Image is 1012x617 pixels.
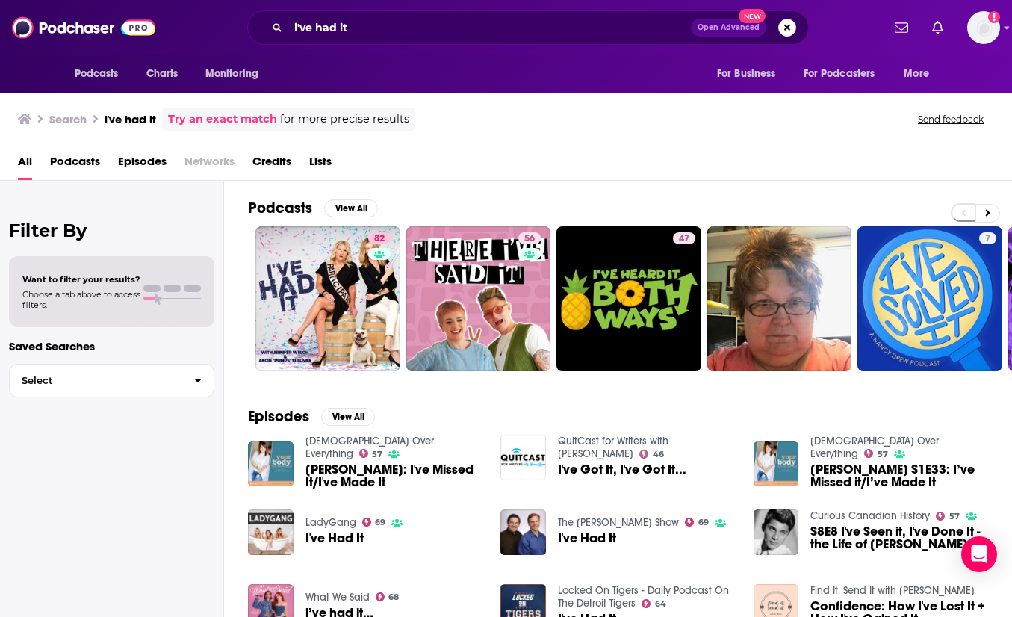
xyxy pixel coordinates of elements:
[368,232,391,244] a: 82
[653,451,664,458] span: 46
[754,441,799,487] img: JOE S1E33: I’ve Missed it/I’ve Made It
[248,407,375,426] a: EpisodesView All
[10,376,182,385] span: Select
[321,408,375,426] button: View All
[794,60,897,88] button: open menu
[252,149,291,180] a: Credits
[500,435,546,480] img: I've Got It, I've Got It...
[961,536,997,572] div: Open Intercom Messenger
[248,509,294,555] img: I've Had It
[376,592,400,601] a: 68
[518,232,541,244] a: 56
[248,199,378,217] a: PodcastsView All
[857,226,1002,371] a: 7
[967,11,1000,44] span: Logged in as WorldWide452
[754,509,799,555] img: S8E8 I've Seen it, I've Done It - the Life of Paul Anka
[810,525,988,551] span: S8E8 I've Seen it, I've Done It - the Life of [PERSON_NAME]
[255,226,400,371] a: 82
[75,63,119,84] span: Podcasts
[146,63,179,84] span: Charts
[500,509,546,555] img: I've Had It
[288,16,691,40] input: Search podcasts, credits, & more...
[639,450,664,459] a: 46
[904,63,929,84] span: More
[979,232,996,244] a: 7
[248,407,309,426] h2: Episodes
[195,60,278,88] button: open menu
[374,232,385,247] span: 82
[810,463,988,489] a: JOE S1E33: I’ve Missed it/I’ve Made It
[810,584,975,597] a: Find It, Send It with Bre Holmes
[698,519,709,526] span: 69
[878,451,888,458] span: 57
[967,11,1000,44] img: User Profile
[936,512,960,521] a: 57
[707,60,795,88] button: open menu
[558,463,686,476] a: I've Got It, I've Got It...
[305,435,434,460] a: Jesus Over Everything
[9,220,214,241] h2: Filter By
[118,149,167,180] a: Episodes
[967,11,1000,44] button: Show profile menu
[642,599,666,608] a: 64
[375,519,385,526] span: 69
[248,199,312,217] h2: Podcasts
[247,10,809,45] div: Search podcasts, credits, & more...
[889,15,914,40] a: Show notifications dropdown
[359,449,383,458] a: 57
[324,199,378,217] button: View All
[810,463,988,489] span: [PERSON_NAME] S1E33: I’ve Missed it/I’ve Made It
[524,232,535,247] span: 56
[49,112,87,126] h3: Search
[168,111,277,128] a: Try an exact match
[685,518,709,527] a: 69
[137,60,187,88] a: Charts
[362,518,386,527] a: 69
[50,149,100,180] a: Podcasts
[309,149,332,180] span: Lists
[305,516,356,529] a: LadyGang
[305,463,483,489] a: JOE REPLAY: I've Missed It/I've Made It
[558,435,668,460] a: QuitCast for Writers with Becca Syme
[388,594,399,601] span: 68
[64,60,138,88] button: open menu
[18,149,32,180] a: All
[717,63,776,84] span: For Business
[305,532,364,545] a: I've Had It
[739,9,766,23] span: New
[804,63,875,84] span: For Podcasters
[558,584,729,610] a: Locked On Tigers - Daily Podcast On The Detroit Tigers
[810,509,930,522] a: Curious Canadian History
[22,274,140,285] span: Want to filter your results?
[280,111,409,128] span: for more precise results
[864,449,888,458] a: 57
[926,15,949,40] a: Show notifications dropdown
[673,232,695,244] a: 47
[305,591,370,604] a: What We Said
[406,226,551,371] a: 56
[9,364,214,397] button: Select
[691,19,766,37] button: Open AdvancedNew
[12,13,155,42] img: Podchaser - Follow, Share and Rate Podcasts
[9,339,214,353] p: Saved Searches
[913,113,988,125] button: Send feedback
[558,532,616,545] a: I've Had It
[184,149,235,180] span: Networks
[372,451,382,458] span: 57
[679,232,689,247] span: 47
[248,441,294,487] img: JOE REPLAY: I've Missed It/I've Made It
